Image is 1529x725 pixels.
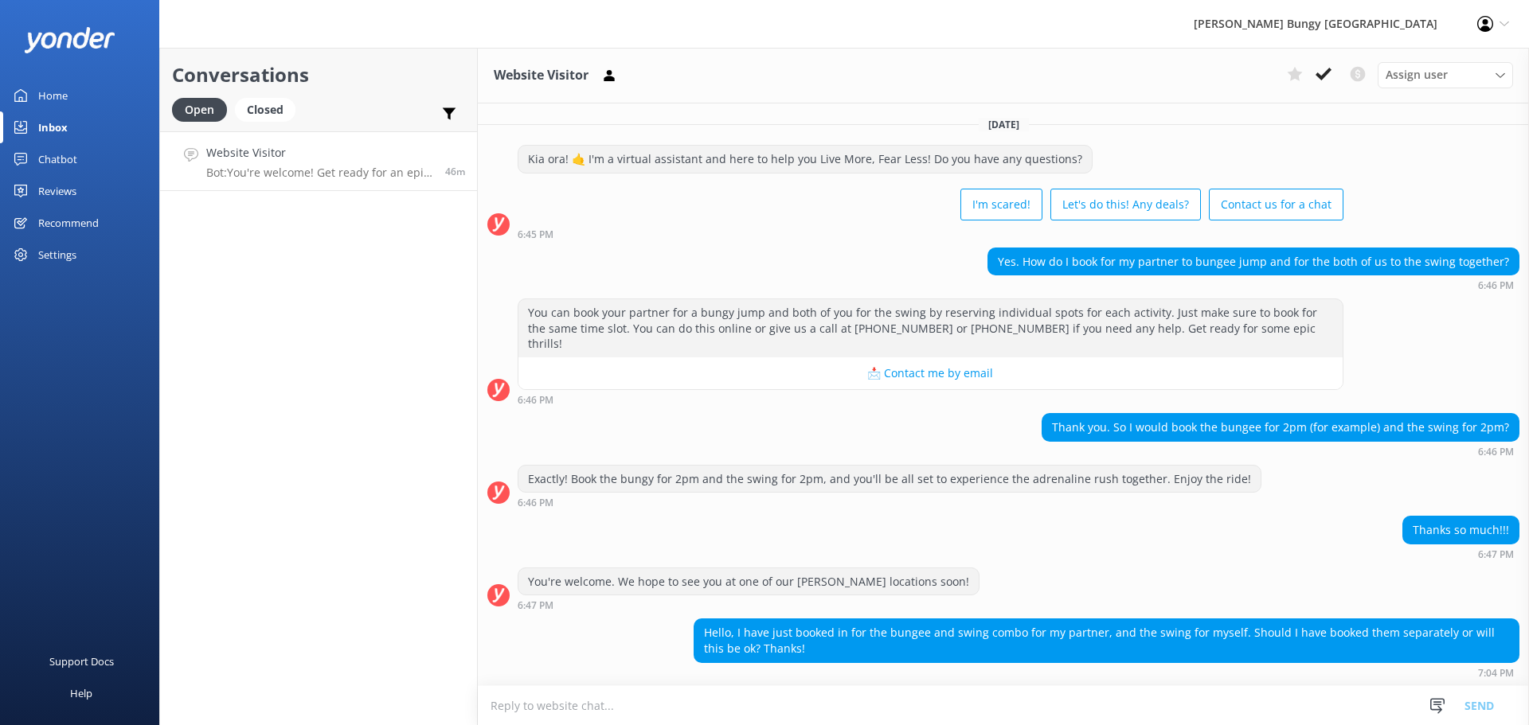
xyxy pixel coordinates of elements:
[694,619,1519,661] div: Hello, I have just booked in for the bungee and swing combo for my partner, and the swing for mys...
[1386,66,1448,84] span: Assign user
[70,677,92,709] div: Help
[518,497,1261,508] div: Sep 30 2025 06:46pm (UTC +13:00) Pacific/Auckland
[518,230,553,240] strong: 6:45 PM
[518,396,553,405] strong: 6:46 PM
[518,599,980,610] div: Sep 30 2025 06:47pm (UTC +13:00) Pacific/Auckland
[987,279,1519,290] div: Sep 30 2025 06:46pm (UTC +13:00) Pacific/Auckland
[518,228,1343,240] div: Sep 30 2025 06:45pm (UTC +13:00) Pacific/Auckland
[235,100,303,118] a: Closed
[1403,516,1519,544] div: Thanks so much!!!
[206,144,433,162] h4: Website Visitor
[172,98,227,122] div: Open
[1042,414,1519,441] div: Thank you. So I would book the bungee for 2pm (for example) and the swing for 2pm?
[1042,446,1519,457] div: Sep 30 2025 06:46pm (UTC +13:00) Pacific/Auckland
[206,166,433,180] p: Bot: You're welcome! Get ready for an epic adventure!
[518,299,1343,357] div: You can book your partner for a bungy jump and both of you for the swing by reserving individual ...
[235,98,295,122] div: Closed
[1209,189,1343,220] button: Contact us for a chat
[1478,550,1514,559] strong: 6:47 PM
[38,239,76,271] div: Settings
[38,207,99,239] div: Recommend
[518,357,1343,389] button: 📩 Contact me by email
[518,394,1343,405] div: Sep 30 2025 06:46pm (UTC +13:00) Pacific/Auckland
[38,143,77,175] div: Chatbot
[172,100,235,118] a: Open
[518,466,1261,493] div: Exactly! Book the bungy for 2pm and the swing for 2pm, and you'll be all set to experience the ad...
[960,189,1042,220] button: I'm scared!
[979,118,1029,131] span: [DATE]
[38,80,68,111] div: Home
[1402,548,1519,559] div: Sep 30 2025 06:47pm (UTC +13:00) Pacific/Auckland
[518,498,553,508] strong: 6:46 PM
[24,27,115,53] img: yonder-white-logo.png
[1478,668,1514,678] strong: 7:04 PM
[1378,62,1513,88] div: Assign User
[1478,447,1514,457] strong: 6:46 PM
[172,60,465,90] h2: Conversations
[1050,189,1201,220] button: Let's do this! Any deals?
[518,568,979,595] div: You're welcome. We hope to see you at one of our [PERSON_NAME] locations soon!
[38,175,76,207] div: Reviews
[694,667,1519,678] div: Sep 30 2025 07:04pm (UTC +13:00) Pacific/Auckland
[988,248,1519,275] div: Yes. How do I book for my partner to bungee jump and for the both of us to the swing together?
[518,601,553,610] strong: 6:47 PM
[445,165,465,178] span: Oct 05 2025 01:10pm (UTC +13:00) Pacific/Auckland
[38,111,68,143] div: Inbox
[160,131,477,191] a: Website VisitorBot:You're welcome! Get ready for an epic adventure!46m
[49,645,114,677] div: Support Docs
[494,65,589,86] h3: Website Visitor
[1478,281,1514,290] strong: 6:46 PM
[518,146,1092,173] div: Kia ora! 🤙 I'm a virtual assistant and here to help you Live More, Fear Less! Do you have any que...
